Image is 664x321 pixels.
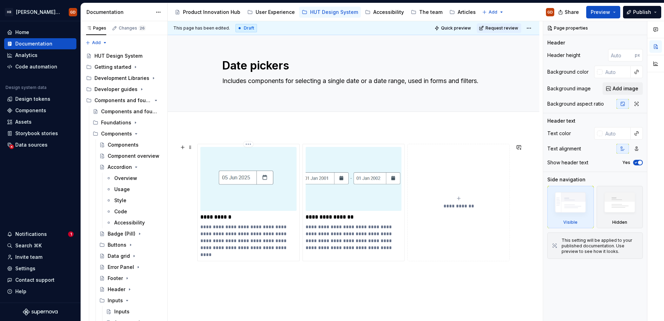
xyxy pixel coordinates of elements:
a: Overview [103,173,165,184]
div: Articles [458,9,476,16]
div: Documentation [15,40,52,47]
a: Code automation [4,61,76,72]
a: User Experience [244,7,298,18]
button: Add [480,7,506,17]
span: Quick preview [441,25,471,31]
div: Buttons [97,239,165,250]
div: Background color [547,68,589,75]
input: Auto [603,66,631,78]
a: Analytics [4,50,76,61]
div: Text color [547,130,571,137]
div: Pages [86,25,106,31]
div: Usage [114,186,130,193]
div: Data sources [15,141,48,148]
a: Storybook stories [4,128,76,139]
div: Notifications [15,231,47,238]
textarea: Date pickers [221,57,483,74]
img: f756ab4d-672e-4bd5-9724-1ed440d67178.PNG [306,147,402,211]
div: Invite team [15,254,42,261]
span: 26 [139,25,146,31]
div: Code [114,208,127,215]
div: Changes [119,25,146,31]
div: User Experience [256,9,295,16]
div: Contact support [15,277,55,283]
div: Visible [547,186,594,228]
div: Assets [15,118,32,125]
a: Components [97,139,165,150]
div: Components and foundations [83,95,165,106]
a: Supernova Logo [23,308,58,315]
div: Component overview [108,153,159,159]
a: Data sources [4,139,76,150]
div: Overview [114,175,137,182]
div: Documentation [86,9,152,16]
div: Development Libraries [94,75,149,82]
div: Header text [547,117,575,124]
div: Page tree [172,5,479,19]
button: Publish [623,6,661,18]
div: Components [108,141,139,148]
span: Share [565,9,579,16]
button: Contact support [4,274,76,286]
div: Header [108,286,125,293]
a: Product Innovation Hub [172,7,243,18]
div: Side navigation [547,176,586,183]
div: Search ⌘K [15,242,42,249]
button: Add [83,38,109,48]
input: Auto [603,127,631,140]
div: Design system data [6,85,47,90]
div: Header height [547,52,580,59]
div: Header [547,39,565,46]
a: Accessibility [362,7,407,18]
div: Components [101,130,132,137]
div: Hidden [597,186,643,228]
div: Foundations [90,117,165,128]
a: Usage [103,184,165,195]
a: Home [4,27,76,38]
p: px [635,52,640,58]
a: Component overview [97,150,165,162]
div: Developer guides [94,86,138,93]
div: Foundations [101,119,131,126]
input: Auto [608,49,635,61]
div: Background aspect ratio [547,100,604,107]
span: Publish [633,9,651,16]
div: Accordion [108,164,132,171]
div: Data grid [108,253,130,260]
div: Accessibility [373,9,404,16]
button: Preview [586,6,620,18]
div: Style [114,197,126,204]
a: Settings [4,263,76,274]
a: Data grid [97,250,165,262]
div: Components and foundations [101,108,158,115]
button: Share [555,6,583,18]
div: Getting started [94,64,131,71]
div: Inputs [97,295,165,306]
a: HUT Design System [83,50,165,61]
div: Components [90,128,165,139]
a: Documentation [4,38,76,49]
div: Design tokens [15,96,50,102]
div: Buttons [108,241,126,248]
div: HR [5,8,13,16]
img: dd03cde7-507f-45a1-8e6d-5230e253d020.PNG [200,147,297,211]
a: The team [408,7,445,18]
div: Storybook stories [15,130,58,137]
div: Badge (Pill) [108,230,135,237]
div: Hidden [612,220,627,225]
a: Accessibility [103,217,165,228]
a: Badge (Pill) [97,228,165,239]
a: Accordion [97,162,165,173]
div: Components and foundations [94,97,152,104]
button: Help [4,286,76,297]
button: Quick preview [432,23,474,33]
div: Settings [15,265,35,272]
div: Inputs [114,308,130,315]
div: Inputs [108,297,123,304]
div: Components [15,107,46,114]
button: Add image [603,82,643,95]
div: Developer guides [83,84,165,95]
a: Style [103,195,165,206]
div: Show header text [547,159,588,166]
div: HUT Design System [94,52,142,59]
